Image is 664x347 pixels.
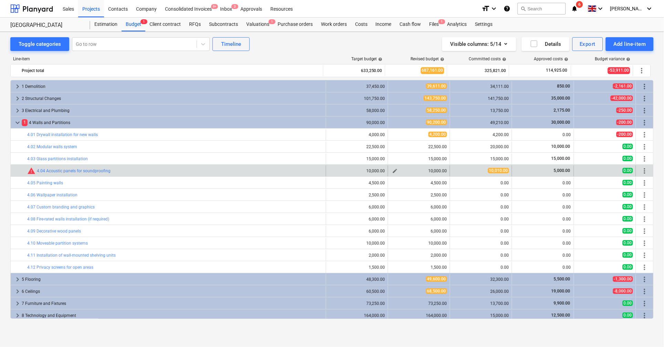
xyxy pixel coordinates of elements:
[450,40,508,49] div: Visible columns : 5/14
[329,229,385,234] div: 6,000.00
[515,205,571,210] div: 0.00
[443,18,471,31] a: Analytics
[329,120,385,125] div: 90,000.00
[623,192,633,197] span: 0.00
[442,37,516,51] button: Visible columns:5/14
[515,217,571,222] div: 0.00
[453,120,509,125] div: 49,210.00
[471,18,497,31] a: Settings
[27,181,63,185] a: 4.05 Painting walls
[273,18,317,31] a: Purchase orders
[428,132,447,137] span: 4,200.00
[623,313,633,318] span: 0.00
[453,193,509,197] div: 0.00
[396,18,425,31] div: Cash flow
[329,169,385,173] div: 10,000.00
[27,205,95,210] a: 4.07 Custom branding and graphics
[329,205,385,210] div: 6,000.00
[515,193,571,197] div: 0.00
[453,108,509,113] div: 13,750.00
[625,57,631,61] span: help
[551,144,571,149] span: 10,000.00
[426,83,447,89] span: 39,611.00
[27,132,98,137] a: 4.01 Drywall installation for new walls
[13,94,22,103] span: keyboard_arrow_right
[421,67,444,74] span: 687,161.00
[22,119,28,126] span: 1
[122,18,145,31] div: Budget
[205,18,242,31] a: Subcontracts
[27,241,88,246] a: 4.10 Moveable partition systems
[13,312,22,320] span: keyboard_arrow_right
[27,265,93,270] a: 4.12 Privacy screens for open areas
[372,18,396,31] div: Income
[425,18,443,31] a: Files1
[610,6,645,11] span: [PERSON_NAME]
[391,144,447,149] div: 22,500.00
[553,277,571,282] span: 5,500.00
[329,241,385,246] div: 10,000.00
[623,156,633,161] span: 0.00
[453,277,509,282] div: 32,300.00
[329,132,385,137] div: 4,000.00
[438,19,445,24] span: 1
[641,275,649,284] span: More actions
[329,265,385,270] div: 1,500.00
[453,217,509,222] div: 0.00
[351,18,372,31] div: Costs
[641,179,649,187] span: More actions
[490,4,498,13] i: keyboard_arrow_down
[391,265,447,270] div: 1,500.00
[13,287,22,296] span: keyboard_arrow_right
[391,229,447,234] div: 6,000.00
[469,57,507,61] div: Committed costs
[27,253,116,258] a: 4.11 Installation of wall-mounted shelving units
[515,265,571,270] div: 0.00
[623,228,633,234] span: 0.00
[242,18,273,31] div: Valuations
[145,18,185,31] a: Client contract
[391,193,447,197] div: 2,500.00
[534,57,569,61] div: Approved costs
[329,156,385,161] div: 15,000.00
[580,40,596,49] div: Export
[613,288,633,294] span: -8,000.00
[613,40,646,49] div: Add line-item
[453,313,509,318] div: 15,000.00
[329,301,385,306] div: 73,250.00
[453,181,509,185] div: 0.00
[453,144,509,149] div: 20,000.00
[424,95,447,101] span: 143,750.00
[231,4,238,9] span: 3
[13,299,22,308] span: keyboard_arrow_right
[27,156,88,161] a: 4.03 Glass partitions installation
[613,276,633,282] span: -1,300.00
[450,65,506,76] div: 325,821.00
[501,57,507,61] span: help
[391,241,447,246] div: 10,000.00
[553,301,571,306] span: 9,900.00
[482,4,490,13] i: format_size
[22,65,320,76] div: Project total
[453,96,509,101] div: 141,750.00
[641,131,649,139] span: More actions
[453,229,509,234] div: 0.00
[623,144,633,149] span: 0.00
[638,67,646,75] span: More actions
[326,65,382,76] div: 633,250.00
[185,18,205,31] a: RFQs
[623,180,633,185] span: 0.00
[411,57,445,61] div: Revised budget
[553,168,571,173] span: 5,000.00
[551,96,571,101] span: 35,000.00
[596,4,605,13] i: keyboard_arrow_down
[515,229,571,234] div: 0.00
[453,301,509,306] div: 13,700.00
[641,191,649,199] span: More actions
[329,108,385,113] div: 58,000.00
[141,19,147,24] span: 1
[211,4,218,9] span: 9+
[439,57,445,61] span: help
